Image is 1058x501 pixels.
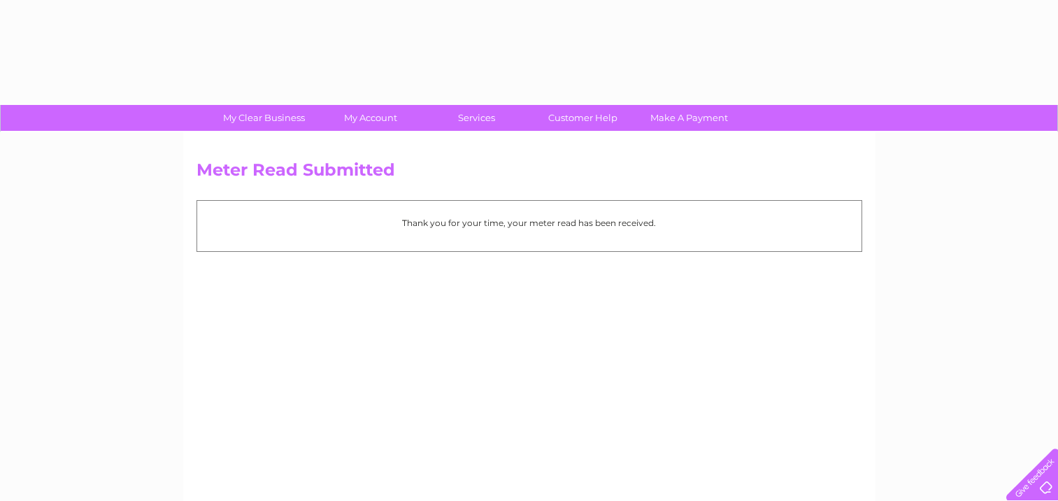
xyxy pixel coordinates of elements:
[313,105,428,131] a: My Account
[419,105,534,131] a: Services
[631,105,747,131] a: Make A Payment
[196,160,862,187] h2: Meter Read Submitted
[204,216,855,230] p: Thank you for your time, your meter read has been received.
[206,105,322,131] a: My Clear Business
[525,105,641,131] a: Customer Help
